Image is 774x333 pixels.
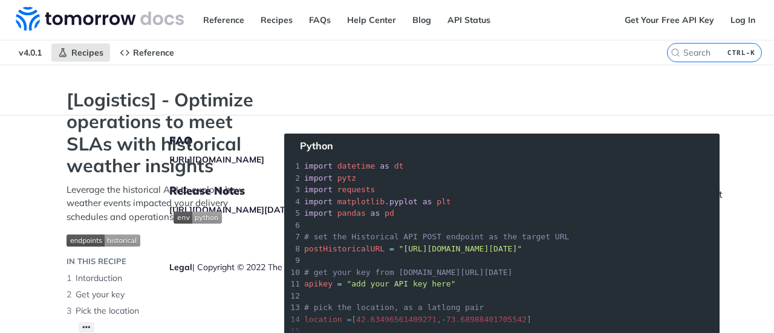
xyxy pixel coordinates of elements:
[67,234,140,247] img: endpoint
[302,11,337,29] a: FAQs
[67,256,126,268] div: IN THIS RECIPE
[724,47,758,59] kbd: CTRL-K
[67,183,260,224] p: Leverage the historical API to explore how weather events impacted your delivery schedules and op...
[174,212,222,224] img: env
[254,11,299,29] a: Recipes
[197,11,251,29] a: Reference
[724,11,762,29] a: Log In
[71,47,103,58] span: Recipes
[441,11,497,29] a: API Status
[67,303,260,319] li: Pick the location
[133,47,174,58] span: Reference
[671,48,680,57] svg: Search
[113,44,181,62] a: Reference
[51,44,110,62] a: Recipes
[79,322,94,332] button: •••
[67,89,260,177] strong: [Logistics] - Optimize operations to meet SLAs with historical weather insights
[618,11,721,29] a: Get Your Free API Key
[406,11,438,29] a: Blog
[340,11,403,29] a: Help Center
[67,270,260,286] li: Intorduction
[174,211,222,222] span: Expand image
[12,44,48,62] span: v4.0.1
[67,233,260,247] span: Expand image
[16,7,184,31] img: Tomorrow.io Weather API Docs
[67,286,260,303] li: Get your key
